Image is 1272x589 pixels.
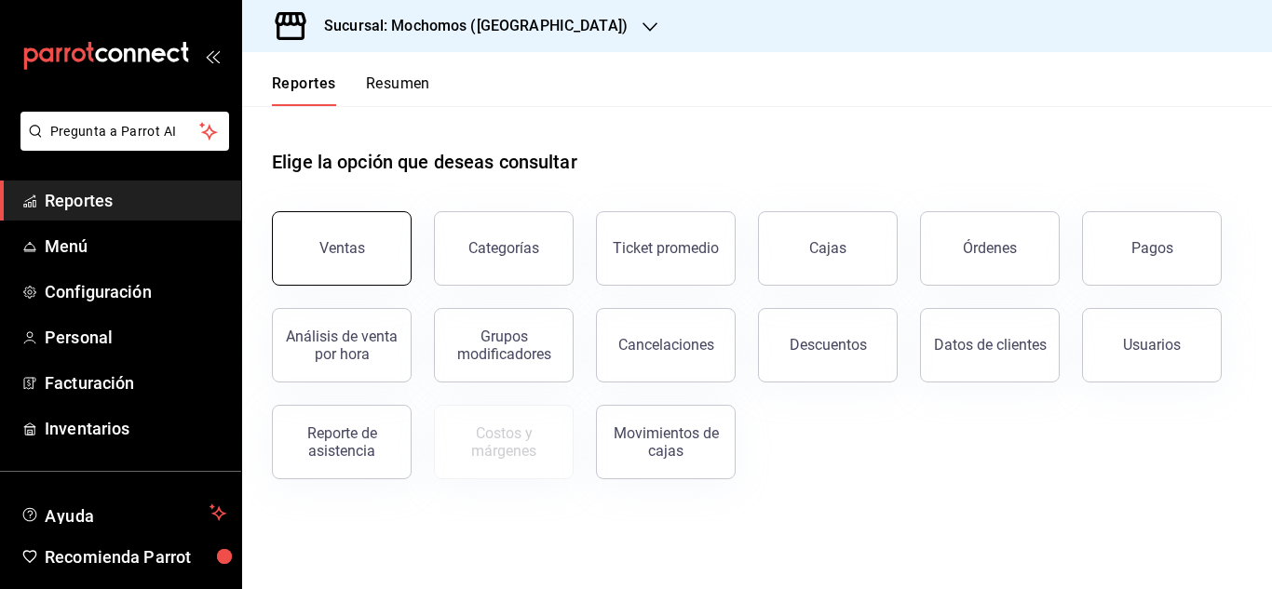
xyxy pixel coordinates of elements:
button: Descuentos [758,308,898,382]
div: Reporte de asistencia [284,424,399,460]
button: Pagos [1082,211,1222,286]
div: Órdenes [963,239,1017,257]
button: open_drawer_menu [205,48,220,63]
span: Recomienda Parrot [45,544,226,569]
span: Reportes [45,188,226,213]
button: Categorías [434,211,574,286]
div: Grupos modificadores [446,328,562,363]
span: Inventarios [45,416,226,441]
button: Usuarios [1082,308,1222,382]
button: Reportes [272,74,336,106]
a: Cajas [758,211,898,286]
div: Usuarios [1123,336,1181,354]
button: Resumen [366,74,430,106]
div: Ticket promedio [613,239,719,257]
div: Movimientos de cajas [608,424,724,460]
button: Ticket promedio [596,211,736,286]
button: Grupos modificadores [434,308,574,382]
div: navigation tabs [272,74,430,106]
div: Cajas [809,237,847,260]
span: Pregunta a Parrot AI [50,122,200,141]
button: Pregunta a Parrot AI [20,112,229,151]
button: Ventas [272,211,412,286]
div: Análisis de venta por hora [284,328,399,363]
h3: Sucursal: Mochomos ([GEOGRAPHIC_DATA]) [309,15,628,37]
div: Categorías [468,239,539,257]
span: Configuración [45,279,226,304]
div: Descuentos [790,336,867,354]
div: Pagos [1131,239,1173,257]
span: Facturación [45,370,226,395]
div: Cancelaciones [618,336,714,354]
button: Reporte de asistencia [272,405,412,479]
button: Datos de clientes [920,308,1060,382]
button: Movimientos de cajas [596,405,736,479]
a: Pregunta a Parrot AI [13,135,229,154]
button: Análisis de venta por hora [272,308,412,382]
div: Datos de clientes [934,336,1047,354]
h1: Elige la opción que deseas consultar [272,148,577,176]
button: Órdenes [920,211,1060,286]
span: Menú [45,234,226,259]
div: Costos y márgenes [446,424,562,460]
div: Ventas [319,239,365,257]
button: Contrata inventarios para ver este reporte [434,405,574,479]
span: Personal [45,325,226,350]
button: Cancelaciones [596,308,736,382]
span: Ayuda [45,502,202,524]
